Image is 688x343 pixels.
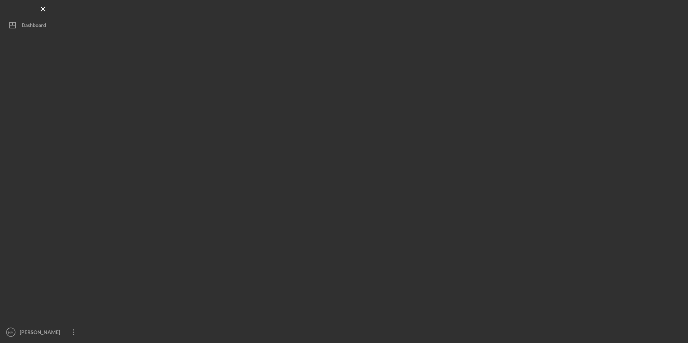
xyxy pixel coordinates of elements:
[4,18,83,32] button: Dashboard
[4,325,83,339] button: HM[PERSON_NAME]
[8,330,14,334] text: HM
[18,325,65,341] div: [PERSON_NAME]
[22,18,46,34] div: Dashboard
